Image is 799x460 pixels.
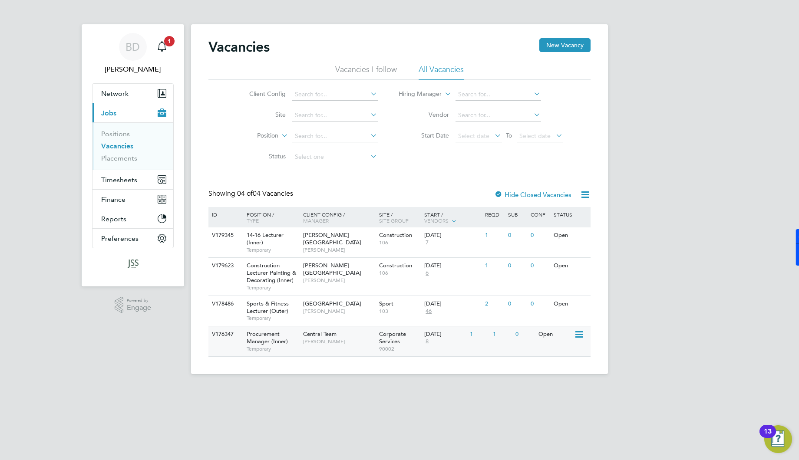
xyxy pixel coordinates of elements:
span: 1 [164,36,175,46]
span: 46 [424,308,433,315]
div: 0 [506,227,528,243]
div: 0 [506,258,528,274]
div: V179623 [210,258,240,274]
div: 13 [764,431,772,443]
div: 1 [483,227,505,243]
div: Position / [240,207,301,228]
li: Vacancies I follow [335,64,397,80]
label: Hide Closed Vacancies [494,191,571,199]
label: Site [236,111,286,118]
span: Powered by [127,297,151,304]
button: Finance [92,190,173,209]
div: [DATE] [424,300,481,308]
button: Timesheets [92,170,173,189]
div: ID [210,207,240,222]
a: 1 [153,33,171,61]
span: Timesheets [101,176,137,184]
button: New Vacancy [539,38,591,52]
nav: Main navigation [82,24,184,286]
label: Vendor [399,111,449,118]
div: 2 [483,296,505,312]
span: 04 Vacancies [237,189,293,198]
span: 6 [424,269,430,277]
span: [PERSON_NAME][GEOGRAPHIC_DATA] [303,231,361,246]
a: Placements [101,154,137,162]
div: 0 [528,227,551,243]
div: 0 [513,326,536,342]
span: 8 [424,338,430,345]
div: 0 [506,296,528,312]
div: Conf [528,207,551,222]
button: Jobs [92,103,173,122]
a: Powered byEngage [115,297,152,313]
a: Positions [101,130,130,138]
span: 04 of [237,189,253,198]
input: Search for... [292,130,378,142]
span: Jobs [101,109,116,117]
div: Site / [377,207,423,228]
input: Search for... [292,89,378,101]
span: Network [101,89,129,98]
div: Client Config / [301,207,377,228]
input: Search for... [456,109,541,122]
label: Position [229,131,279,140]
span: Reports [101,215,126,223]
span: 7 [424,239,430,246]
button: Preferences [92,229,173,248]
div: 0 [528,296,551,312]
a: BD[PERSON_NAME] [92,33,174,75]
span: Manager [303,217,329,224]
span: Site Group [379,217,409,224]
span: Temporary [247,284,299,291]
span: Vendors [424,217,449,224]
div: 0 [528,258,551,274]
a: Vacancies [101,142,133,150]
div: Open [536,326,574,342]
span: Temporary [247,315,299,322]
div: Sub [506,207,528,222]
input: Search for... [456,89,541,101]
label: Hiring Manager [392,90,442,99]
span: Construction [379,231,412,239]
span: Select date [459,132,490,140]
span: Type [247,217,259,224]
label: Start Date [399,131,449,139]
div: Jobs [92,122,173,170]
span: Engage [127,304,151,312]
span: 103 [379,308,420,315]
label: Client Config [236,90,286,98]
h2: Vacancies [208,38,270,56]
div: Reqd [483,207,505,222]
span: 14-16 Lecturer (Inner) [247,231,284,246]
a: Go to home page [92,257,174,271]
label: Status [236,152,286,160]
input: Select one [292,151,378,163]
span: 90002 [379,345,420,352]
span: Ben Densham [92,64,174,75]
div: Showing [208,189,295,198]
span: To [504,130,515,141]
span: Temporary [247,345,299,352]
span: 106 [379,269,420,276]
div: Open [551,227,589,243]
span: Central Team [303,330,337,338]
span: [PERSON_NAME] [303,308,375,315]
li: All Vacancies [419,64,464,80]
div: Open [551,258,589,274]
button: Reports [92,209,173,228]
span: Corporate Services [379,330,406,345]
span: Finance [101,195,125,204]
div: Start / [422,207,483,229]
div: [DATE] [424,262,481,269]
span: [PERSON_NAME][GEOGRAPHIC_DATA] [303,262,361,276]
div: Open [551,296,589,312]
span: 106 [379,239,420,246]
div: 1 [483,258,505,274]
div: V179345 [210,227,240,243]
div: [DATE] [424,331,466,338]
span: [PERSON_NAME] [303,246,375,253]
div: 1 [468,326,490,342]
span: Construction Lecturer Painting & Decorating (Inner) [247,262,296,284]
span: Sports & Fitness Lecturer (Outer) [247,300,289,315]
span: BD [126,41,140,53]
